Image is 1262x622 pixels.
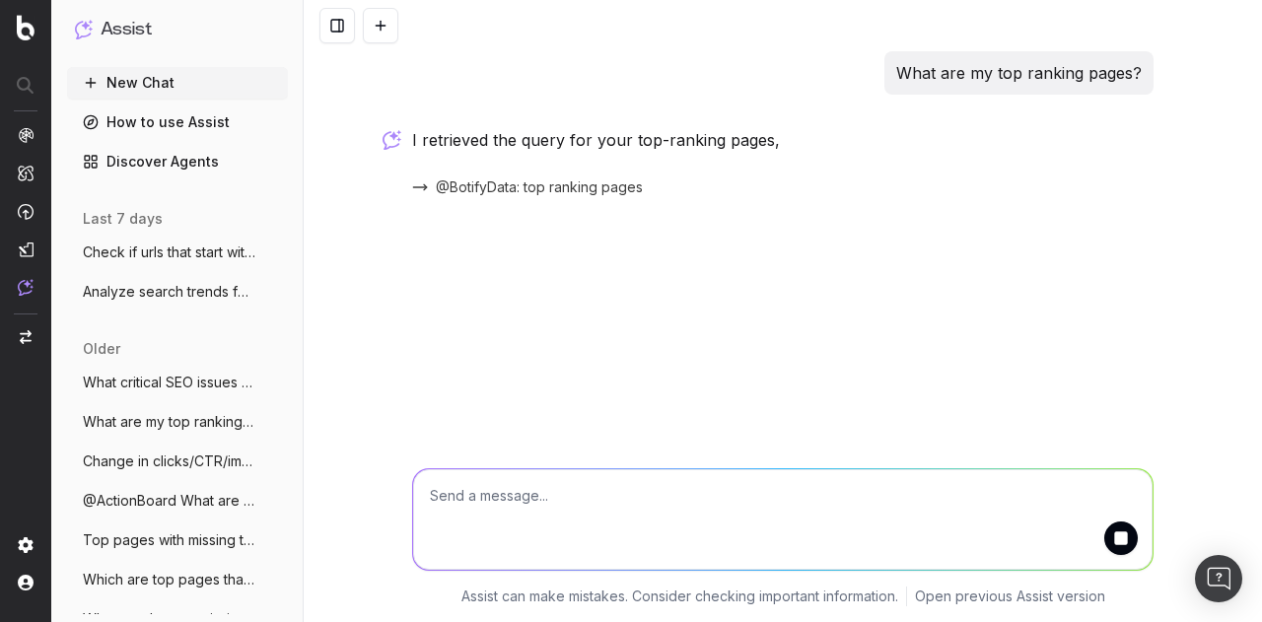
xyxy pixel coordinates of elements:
[20,330,32,344] img: Switch project
[461,587,898,606] p: Assist can make mistakes. Consider checking important information.
[18,279,34,296] img: Assist
[83,209,163,229] span: last 7 days
[412,177,643,197] button: @BotifyData: top ranking pages
[75,20,93,38] img: Assist
[436,177,643,197] span: @BotifyData: top ranking pages
[101,16,152,43] h1: Assist
[18,165,34,181] img: Intelligence
[83,242,256,262] span: Check if urls that start with /pdp had a
[75,16,280,43] button: Assist
[67,367,288,398] button: What critical SEO issues need my attenti
[67,564,288,595] button: Which are top pages that lost clicks YoY
[67,446,288,477] button: Change in clicks/CTR/impressions over la
[83,282,256,302] span: Analyze search trends for: sofas
[412,126,1154,154] p: I retrieved the query for your top-ranking pages,
[18,242,34,257] img: Studio
[83,491,256,511] span: @ActionBoard What are the high-priority
[67,146,288,177] a: Discover Agents
[896,59,1142,87] p: What are my top ranking pages?
[915,587,1105,606] a: Open previous Assist version
[18,203,34,220] img: Activation
[83,451,256,471] span: Change in clicks/CTR/impressions over la
[18,127,34,143] img: Analytics
[83,570,256,589] span: Which are top pages that lost clicks YoY
[67,524,288,556] button: Top pages with missing top ranking keywo
[83,339,120,359] span: older
[1195,555,1242,602] div: Open Intercom Messenger
[67,237,288,268] button: Check if urls that start with /pdp had a
[83,412,256,432] span: What are my top ranking pages in Upholst
[18,575,34,590] img: My account
[67,485,288,517] button: @ActionBoard What are the high-priority
[83,530,256,550] span: Top pages with missing top ranking keywo
[67,67,288,99] button: New Chat
[383,130,401,150] img: Botify assist logo
[67,406,288,438] button: What are my top ranking pages in Upholst
[67,276,288,308] button: Analyze search trends for: sofas
[67,106,288,138] a: How to use Assist
[17,15,35,40] img: Botify logo
[83,373,256,392] span: What critical SEO issues need my attenti
[18,537,34,553] img: Setting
